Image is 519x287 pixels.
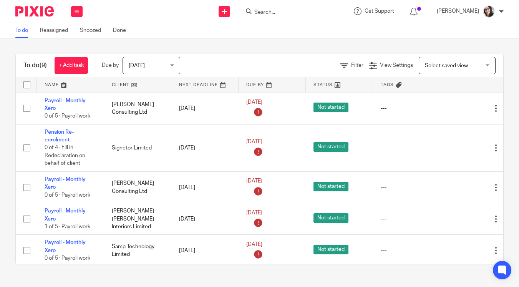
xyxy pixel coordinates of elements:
td: [PERSON_NAME] Consulting Ltd [104,93,171,124]
td: [PERSON_NAME] Consulting Ltd [104,172,171,203]
span: [DATE] [246,139,262,144]
a: Snoozed [80,23,107,38]
span: 1 of 5 · Payroll work [45,224,90,229]
span: [DATE] [246,179,262,184]
span: [DATE] [129,63,145,68]
input: Search [254,9,323,16]
span: 0 of 5 · Payroll work [45,113,90,119]
td: Signetor Limited [104,124,171,171]
span: 0 of 4 · Fill in Redeclaration on behalf of client [45,145,85,166]
a: Payroll - Monthly Xero [45,208,86,221]
div: --- [381,184,433,191]
span: Not started [313,213,348,223]
img: me%20(1).jpg [483,5,495,18]
a: Pension Re-enrolment [45,129,74,143]
a: Payroll - Monthly Xero [45,98,86,111]
span: [DATE] [246,242,262,247]
span: Not started [313,103,348,112]
img: Pixie [15,6,54,17]
span: 0 of 5 · Payroll work [45,255,90,261]
a: Payroll - Monthly Xero [45,177,86,190]
td: Samp Technology Limited [104,235,171,266]
td: [PERSON_NAME] [PERSON_NAME] Interiors Limited [104,203,171,235]
a: Reassigned [40,23,74,38]
a: To do [15,23,34,38]
a: Payroll - Monthly Xero [45,240,86,253]
span: Not started [313,245,348,254]
td: [DATE] [171,124,239,171]
span: Tags [381,83,394,87]
span: Not started [313,142,348,152]
span: Select saved view [425,63,468,68]
span: Not started [313,182,348,191]
p: Due by [102,61,119,69]
div: --- [381,105,433,112]
div: --- [381,247,433,254]
h1: To do [23,61,47,70]
td: [DATE] [171,203,239,235]
span: Get Support [365,8,394,14]
td: [DATE] [171,172,239,203]
td: [DATE] [171,93,239,124]
td: [DATE] [171,235,239,266]
p: [PERSON_NAME] [437,7,479,15]
span: (9) [40,62,47,68]
a: Done [113,23,132,38]
div: --- [381,215,433,223]
span: Filter [351,63,363,68]
span: [DATE] [246,210,262,216]
span: [DATE] [246,100,262,105]
span: 0 of 5 · Payroll work [45,192,90,198]
a: + Add task [55,57,88,74]
span: View Settings [380,63,413,68]
div: --- [381,144,433,152]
